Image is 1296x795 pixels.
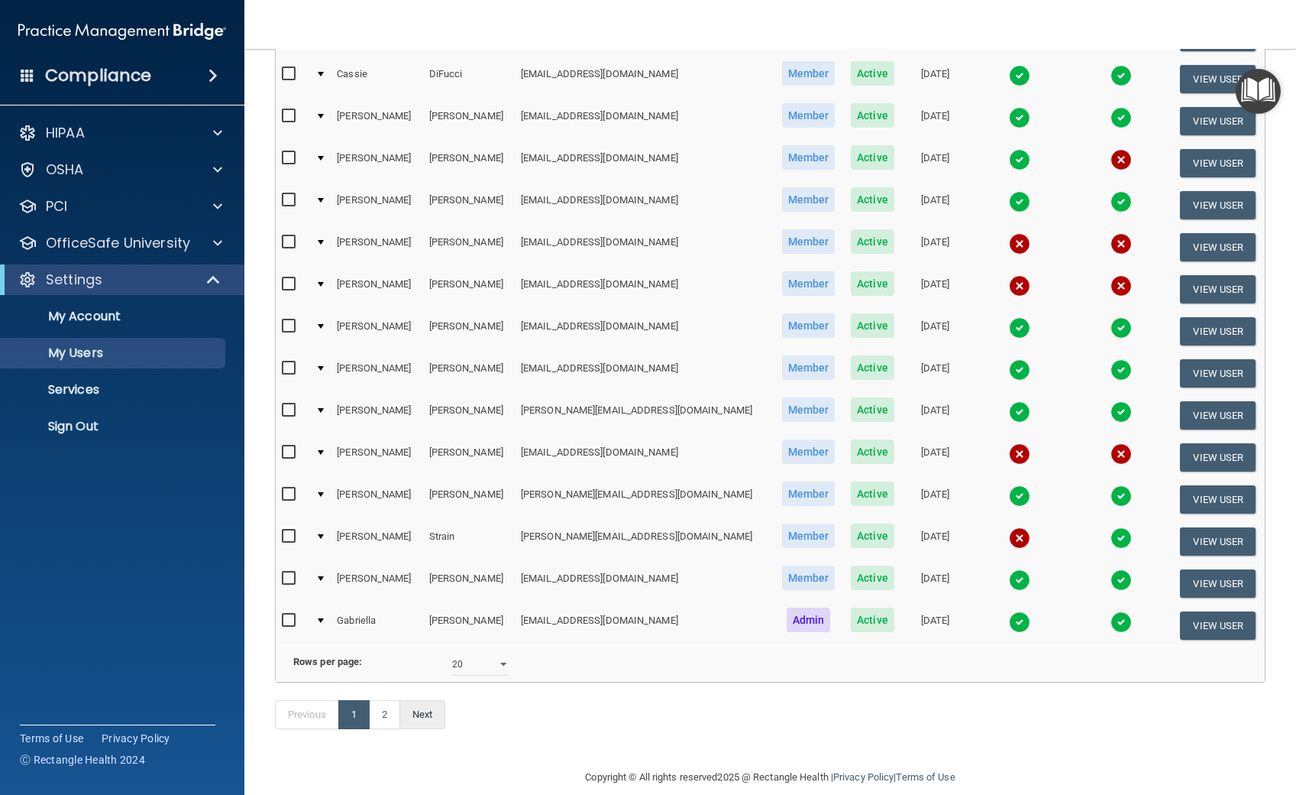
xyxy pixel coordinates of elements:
td: [PERSON_NAME] [423,394,515,436]
h4: Compliance [45,65,151,86]
td: Cassie [331,58,422,100]
a: HIPAA [18,124,222,142]
td: [PERSON_NAME] [331,563,422,605]
img: tick.e7d51cea.svg [1110,191,1132,213]
span: Member [782,271,835,296]
span: Member [782,187,835,212]
span: Member [782,313,835,338]
span: Member [782,482,835,506]
img: tick.e7d51cea.svg [1110,569,1132,591]
img: cross.ca9f0e7f.svg [1009,233,1030,255]
img: cross.ca9f0e7f.svg [1009,443,1030,465]
button: View User [1180,317,1256,346]
td: [PERSON_NAME] [423,563,515,605]
img: tick.e7d51cea.svg [1009,191,1030,213]
td: [EMAIL_ADDRESS][DOMAIN_NAME] [515,226,774,268]
td: [DATE] [902,184,968,226]
td: [PERSON_NAME] [423,226,515,268]
td: [PERSON_NAME] [423,352,515,394]
td: [PERSON_NAME][EMAIL_ADDRESS][DOMAIN_NAME] [515,479,774,521]
td: [DATE] [902,226,968,268]
span: Active [851,61,894,86]
span: Active [851,397,894,422]
a: Previous [275,700,339,729]
td: [PERSON_NAME] [331,268,422,310]
td: [EMAIL_ADDRESS][DOMAIN_NAME] [515,563,774,605]
td: [PERSON_NAME] [331,310,422,352]
td: [DATE] [902,521,968,563]
img: tick.e7d51cea.svg [1009,149,1030,170]
a: OSHA [18,161,222,179]
span: Active [851,145,894,170]
td: [DATE] [902,58,968,100]
td: [DATE] [902,479,968,521]
img: tick.e7d51cea.svg [1009,569,1030,591]
img: cross.ca9f0e7f.svg [1110,233,1132,255]
td: [EMAIL_ADDRESS][DOMAIN_NAME] [515,436,774,479]
img: tick.e7d51cea.svg [1110,485,1132,507]
img: cross.ca9f0e7f.svg [1009,275,1030,297]
span: Active [851,566,894,590]
span: Member [782,355,835,380]
a: 2 [369,700,400,729]
p: My Users [10,346,218,361]
a: PCI [18,197,222,216]
td: [PERSON_NAME][EMAIL_ADDRESS][DOMAIN_NAME] [515,521,774,563]
td: [PERSON_NAME] [331,479,422,521]
span: Member [782,103,835,128]
span: Active [851,313,894,338]
img: tick.e7d51cea.svg [1110,359,1132,381]
td: [PERSON_NAME] [423,310,515,352]
button: View User [1180,107,1256,135]
span: Member [782,440,835,464]
span: Active [851,229,894,254]
td: Strain [423,521,515,563]
button: View User [1180,401,1256,430]
img: tick.e7d51cea.svg [1110,401,1132,423]
p: PCI [46,197,67,216]
button: View User [1180,527,1256,556]
td: [DATE] [902,142,968,184]
img: tick.e7d51cea.svg [1009,401,1030,423]
span: Ⓒ Rectangle Health 2024 [20,752,145,767]
td: [PERSON_NAME] [423,100,515,142]
td: [EMAIL_ADDRESS][DOMAIN_NAME] [515,310,774,352]
img: tick.e7d51cea.svg [1009,485,1030,507]
img: tick.e7d51cea.svg [1009,317,1030,339]
a: Settings [18,271,221,289]
td: [DATE] [902,352,968,394]
span: Active [851,608,894,632]
td: [DATE] [902,100,968,142]
td: [DATE] [902,605,968,646]
p: OfficeSafe University [46,234,190,252]
td: [PERSON_NAME] [423,142,515,184]
span: Active [851,103,894,128]
button: View User [1180,359,1256,388]
a: Next [399,700,445,729]
button: View User [1180,149,1256,177]
td: [EMAIL_ADDRESS][DOMAIN_NAME] [515,268,774,310]
td: [PERSON_NAME] [423,436,515,479]
p: HIPAA [46,124,85,142]
button: View User [1180,485,1256,514]
button: View User [1180,443,1256,472]
img: cross.ca9f0e7f.svg [1009,527,1030,549]
td: [DATE] [902,563,968,605]
td: [PERSON_NAME] [423,184,515,226]
td: [PERSON_NAME] [331,226,422,268]
td: [DATE] [902,394,968,436]
button: View User [1180,65,1256,93]
td: [PERSON_NAME] [331,521,422,563]
b: Rows per page: [293,656,362,667]
td: [PERSON_NAME][EMAIL_ADDRESS][DOMAIN_NAME] [515,394,774,436]
span: Member [782,524,835,548]
a: Privacy Policy [833,771,894,783]
img: tick.e7d51cea.svg [1009,65,1030,86]
button: View User [1180,612,1256,640]
p: My Account [10,309,218,324]
p: Sign Out [10,419,218,434]
td: [DATE] [902,310,968,352]
span: Member [782,145,835,170]
td: Gabriella [331,605,422,646]
td: [PERSON_NAME] [331,394,422,436]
